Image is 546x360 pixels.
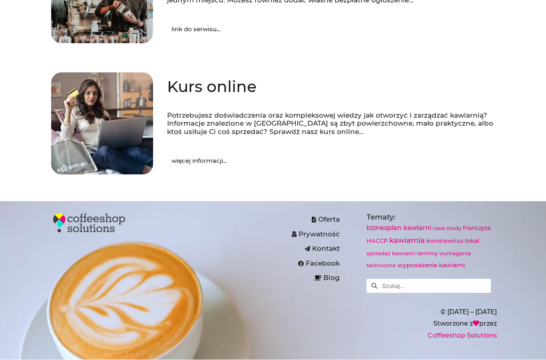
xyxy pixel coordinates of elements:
[367,224,431,232] a: biznesplan kawiarni (4 elementy)
[310,243,340,256] span: Kontakt
[426,238,463,245] a: koronawirus (2 elementy)
[167,112,495,136] h2: Potrzebujesz doświadczenia oraz kompleksowej wiedzy jak otworzyć i zarządzać kawiarnią? Informacj...
[417,250,438,257] a: terminy (1 element)
[304,258,340,270] span: Facebook
[232,243,340,256] a: Kontakt
[232,228,340,241] a: Prywatność
[428,332,497,340] a: Coffeeshop Solutions
[316,214,340,226] span: Oferta
[53,214,125,233] img: Coffeeshop Solutions
[367,214,491,222] h5: Tematy:
[49,306,497,342] p: © [DATE] – [DATE] Stworzone z przez
[232,272,340,285] a: Blog
[321,272,340,285] span: Blog
[171,26,220,32] span: link do serwisu...
[157,19,235,40] a: link do serwisu...
[389,236,425,245] a: kawiarnia (8 elementów)
[377,279,491,293] input: Szukaj...
[465,237,479,245] a: lokal (3 elementy)
[367,250,471,269] a: wymagania techniczne (1 element)
[367,222,491,272] nav: Tematy:
[397,262,465,269] a: wyposażenie kawiarni (3 elementy)
[232,214,340,226] a: Oferta
[167,77,495,97] h2: Kurs online
[232,258,340,270] a: Facebook
[171,158,227,164] span: więcej informacji...
[51,73,153,175] img: kurs online
[367,238,388,245] a: HACCP (2 elementy)
[297,228,340,241] span: Prywatność
[367,250,415,257] a: sprzedaż kawiarni (1 element)
[433,225,461,232] a: case study (1 element)
[463,225,491,232] a: franczyza (2 elementy)
[157,151,241,171] a: więcej informacji...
